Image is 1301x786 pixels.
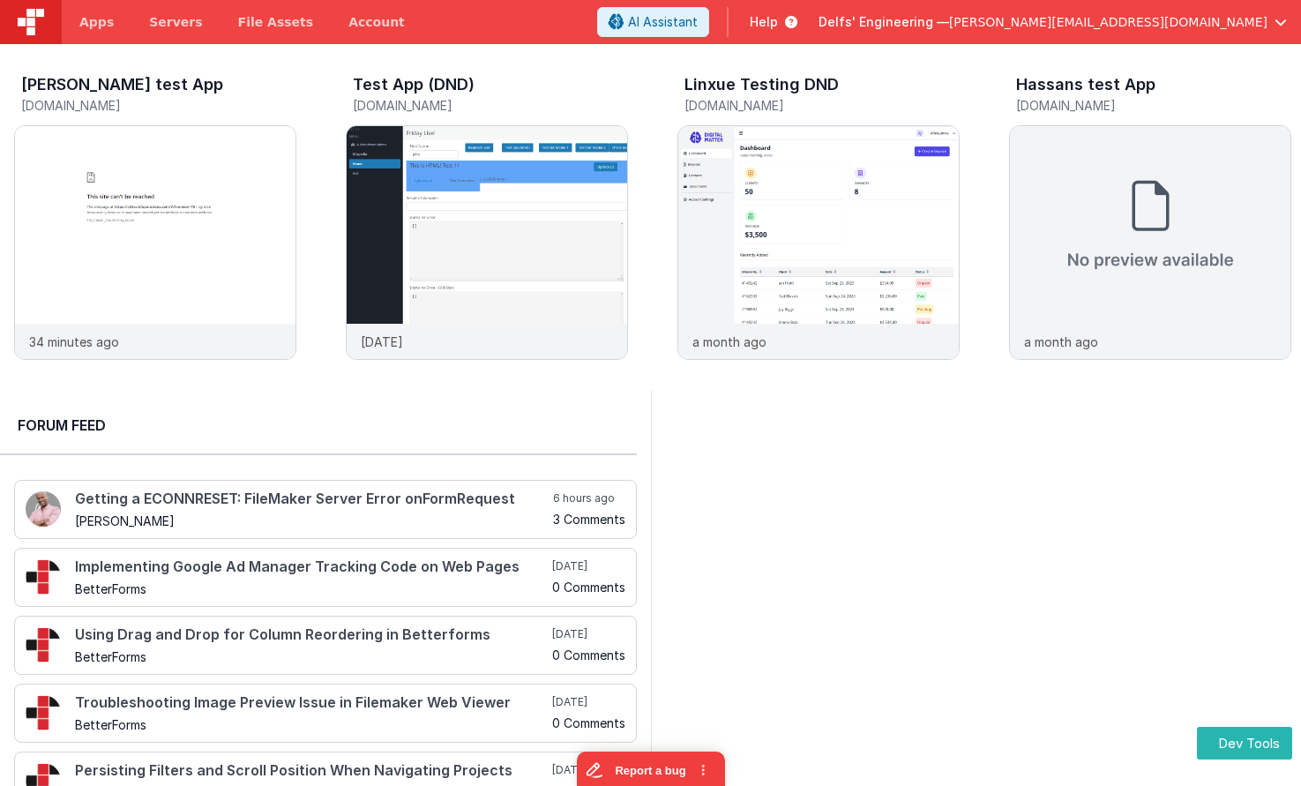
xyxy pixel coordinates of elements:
a: Troubleshooting Image Preview Issue in Filemaker Web Viewer BetterForms [DATE] 0 Comments [14,684,637,743]
h4: Implementing Google Ad Manager Tracking Code on Web Pages [75,559,549,575]
h5: [DATE] [552,559,625,573]
h4: Using Drag and Drop for Column Reordering in Betterforms [75,627,549,643]
h4: Getting a ECONNRESET: FileMaker Server Error onFormRequest [75,491,550,507]
h5: [DOMAIN_NAME] [21,99,296,112]
span: [PERSON_NAME][EMAIL_ADDRESS][DOMAIN_NAME] [949,13,1267,31]
h2: Forum Feed [18,415,619,436]
h5: [PERSON_NAME] [75,514,550,528]
p: [DATE] [361,333,403,351]
h5: [DATE] [552,695,625,709]
span: Apps [79,13,114,31]
h5: BetterForms [75,718,549,731]
span: Delfs' Engineering — [819,13,949,31]
button: Delfs' Engineering — [PERSON_NAME][EMAIL_ADDRESS][DOMAIN_NAME] [819,13,1287,31]
span: Servers [149,13,202,31]
h5: 0 Comments [552,580,625,594]
h5: BetterForms [75,650,549,663]
button: Dev Tools [1197,727,1292,760]
h4: Persisting Filters and Scroll Position When Navigating Projects [75,763,549,779]
h5: [DOMAIN_NAME] [1016,99,1291,112]
h3: [PERSON_NAME] test App [21,76,223,94]
span: AI Assistant [628,13,698,31]
span: File Assets [238,13,314,31]
h5: [DOMAIN_NAME] [684,99,960,112]
h5: 3 Comments [553,513,625,526]
a: Implementing Google Ad Manager Tracking Code on Web Pages BetterForms [DATE] 0 Comments [14,548,637,607]
h3: Hassans test App [1016,76,1155,94]
h5: [DATE] [552,763,625,777]
button: AI Assistant [597,7,709,37]
h5: 6 hours ago [553,491,625,505]
h5: 0 Comments [552,716,625,730]
p: a month ago [692,333,766,351]
img: 295_2.png [26,695,61,730]
img: 411_2.png [26,491,61,527]
h4: Troubleshooting Image Preview Issue in Filemaker Web Viewer [75,695,549,711]
p: a month ago [1024,333,1098,351]
h5: 0 Comments [552,648,625,662]
a: Using Drag and Drop for Column Reordering in Betterforms BetterForms [DATE] 0 Comments [14,616,637,675]
img: 295_2.png [26,627,61,662]
h3: Test App (DND) [353,76,475,94]
a: Getting a ECONNRESET: FileMaker Server Error onFormRequest [PERSON_NAME] 6 hours ago 3 Comments [14,480,637,539]
span: Help [750,13,778,31]
h3: Linxue Testing DND [684,76,839,94]
h5: [DOMAIN_NAME] [353,99,628,112]
h5: [DATE] [552,627,625,641]
img: 295_2.png [26,559,61,595]
h5: BetterForms [75,582,549,595]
